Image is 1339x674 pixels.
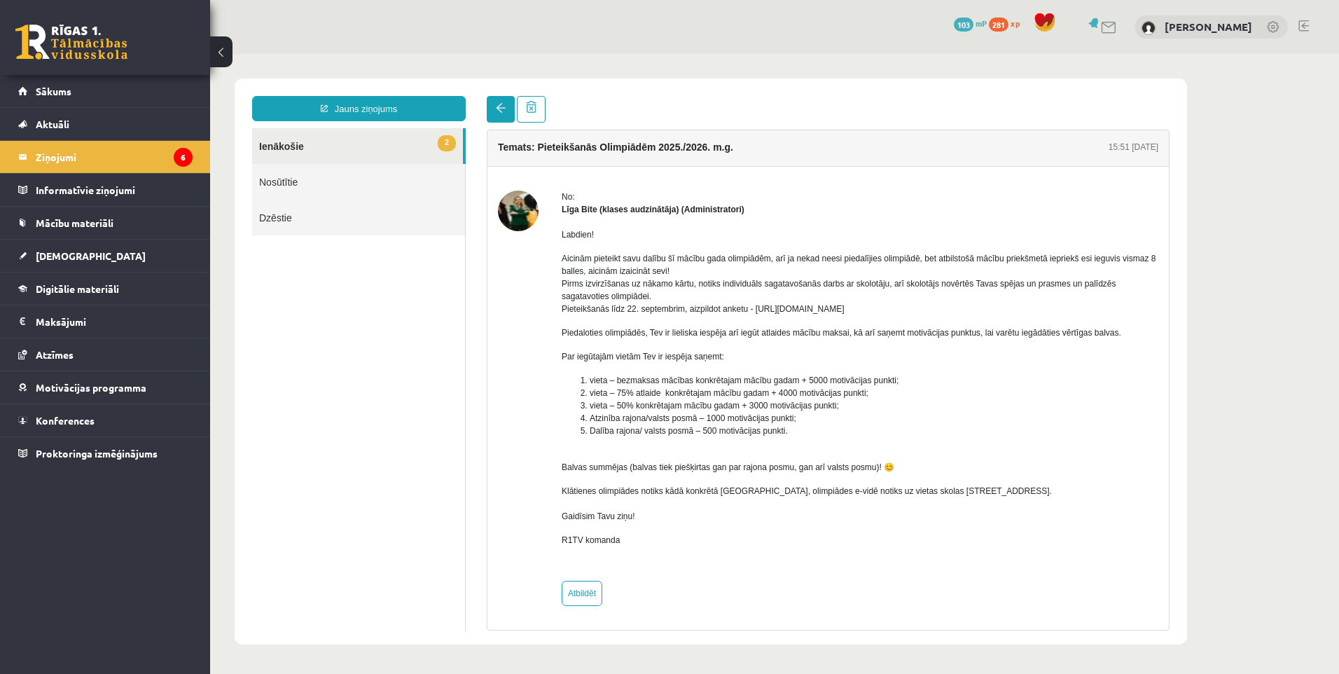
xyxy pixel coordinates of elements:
p: Labdien! [352,174,948,187]
a: 103 mP [954,18,987,29]
li: vieta – 50% konkrētajam mācību gadam + 3000 motivācijas punkti; [380,345,948,358]
span: Mācību materiāli [36,216,113,229]
a: Jauns ziņojums [42,42,256,67]
a: 281 xp [989,18,1027,29]
h4: Temats: Pieteikšanās Olimpiādēm 2025./2026. m.g. [288,88,523,99]
legend: Informatīvie ziņojumi [36,174,193,206]
a: Atzīmes [18,338,193,371]
legend: Maksājumi [36,305,193,338]
span: [DEMOGRAPHIC_DATA] [36,249,146,262]
span: Sākums [36,85,71,97]
p: R1TV komanda [352,480,948,493]
span: Aktuāli [36,118,69,130]
span: Konferences [36,414,95,427]
a: Maksājumi [18,305,193,338]
p: Piedaloties olimpiādēs, Tev ir lieliska iespēja arī iegūt atlaides mācību maksai, kā arī saņemt m... [352,273,948,285]
p: Klātienes olimpiādes notiks kādā konkrētā [GEOGRAPHIC_DATA], olimpiādes e-vidē notiks uz vietas s... [352,431,948,469]
span: 2 [228,81,246,97]
strong: Līga Bite (klases audzinātāja) (Administratori) [352,151,534,160]
a: 2Ienākošie [42,74,253,110]
a: Motivācijas programma [18,371,193,404]
img: Gļebs Kamašins [1142,21,1156,35]
li: Dalība rajona/ valsts posmā – 500 motivācijas punkti. [380,371,948,383]
li: vieta – bezmaksas mācības konkrētajam mācību gadam + 5000 motivācijas punkti; [380,320,948,333]
a: Ziņojumi6 [18,141,193,173]
span: 103 [954,18,973,32]
span: 281 [989,18,1008,32]
legend: Ziņojumi [36,141,193,173]
a: Dzēstie [42,146,255,181]
a: Atbildēt [352,527,392,552]
a: [DEMOGRAPHIC_DATA] [18,240,193,272]
li: Atzinība rajona/valsts posmā – 1000 motivācijas punkti; [380,358,948,371]
a: Informatīvie ziņojumi [18,174,193,206]
p: Aicinām pieteikt savu dalību šī mācību gada olimpiādēm, arī ja nekad neesi piedalījies olimpiādē,... [352,198,948,261]
a: Aktuāli [18,108,193,140]
span: mP [976,18,987,29]
img: Līga Bite (klases audzinātāja) [288,137,328,177]
a: Mācību materiāli [18,207,193,239]
span: Proktoringa izmēģinājums [36,447,158,460]
i: 6 [174,148,193,167]
span: Motivācijas programma [36,381,146,394]
div: 15:51 [DATE] [899,87,948,99]
a: Rīgas 1. Tālmācības vidusskola [15,25,127,60]
li: vieta – 75% atlaide konkrētajam mācību gadam + 4000 motivācijas punkti; [380,333,948,345]
span: xp [1011,18,1020,29]
span: Digitālie materiāli [36,282,119,295]
p: Par iegūtajām vietām Tev ir iespēja saņemt: [352,296,948,309]
p: Balvas summējas (balvas tiek piešķirtas gan par rajona posmu, gan arī valsts posmu)! 😊 [352,407,948,420]
a: Sākums [18,75,193,107]
a: Digitālie materiāli [18,273,193,305]
a: Konferences [18,404,193,436]
div: No: [352,137,948,149]
a: Nosūtītie [42,110,255,146]
a: [PERSON_NAME] [1165,20,1252,34]
span: Atzīmes [36,348,74,361]
a: Proktoringa izmēģinājums [18,437,193,469]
